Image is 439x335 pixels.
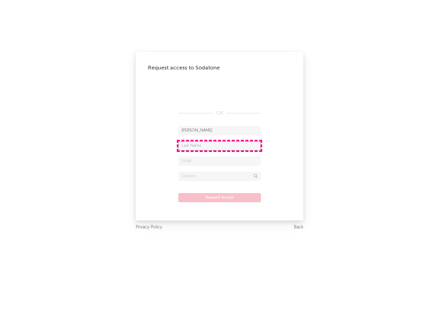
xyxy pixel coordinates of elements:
input: Division [178,172,261,181]
div: OR [178,110,261,117]
a: Back [294,224,303,231]
input: Email [178,157,261,166]
input: Last Name [178,141,261,150]
button: Request Access [178,193,261,202]
div: Request access to Sodatone [148,64,291,72]
a: Privacy Policy [136,224,162,231]
input: First Name [178,126,261,135]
